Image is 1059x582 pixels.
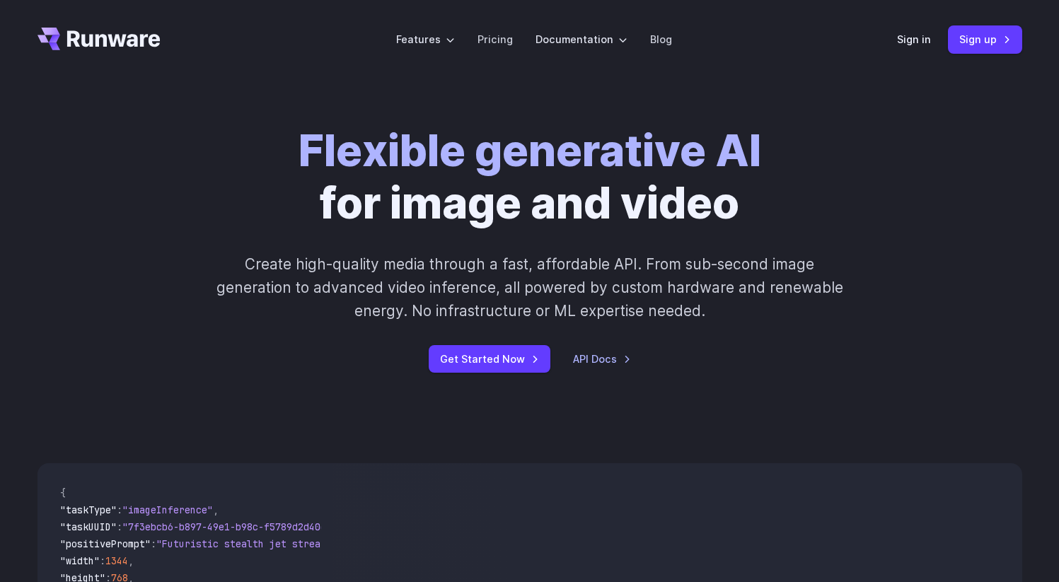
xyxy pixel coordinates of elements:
[37,28,161,50] a: Go to /
[122,520,337,533] span: "7f3ebcb6-b897-49e1-b98c-f5789d2d40d7"
[122,504,213,516] span: "imageInference"
[117,520,122,533] span: :
[60,520,117,533] span: "taskUUID"
[948,25,1022,53] a: Sign up
[128,554,134,567] span: ,
[151,537,156,550] span: :
[299,124,761,230] h1: for image and video
[429,345,550,373] a: Get Started Now
[650,31,672,47] a: Blog
[573,351,631,367] a: API Docs
[117,504,122,516] span: :
[156,537,671,550] span: "Futuristic stealth jet streaking through a neon-lit cityscape with glowing purple exhaust"
[478,31,513,47] a: Pricing
[897,31,931,47] a: Sign in
[299,124,761,177] strong: Flexible generative AI
[536,31,627,47] label: Documentation
[105,554,128,567] span: 1344
[100,554,105,567] span: :
[214,252,845,323] p: Create high-quality media through a fast, affordable API. From sub-second image generation to adv...
[60,504,117,516] span: "taskType"
[396,31,455,47] label: Features
[60,487,66,499] span: {
[213,504,219,516] span: ,
[60,537,151,550] span: "positivePrompt"
[60,554,100,567] span: "width"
